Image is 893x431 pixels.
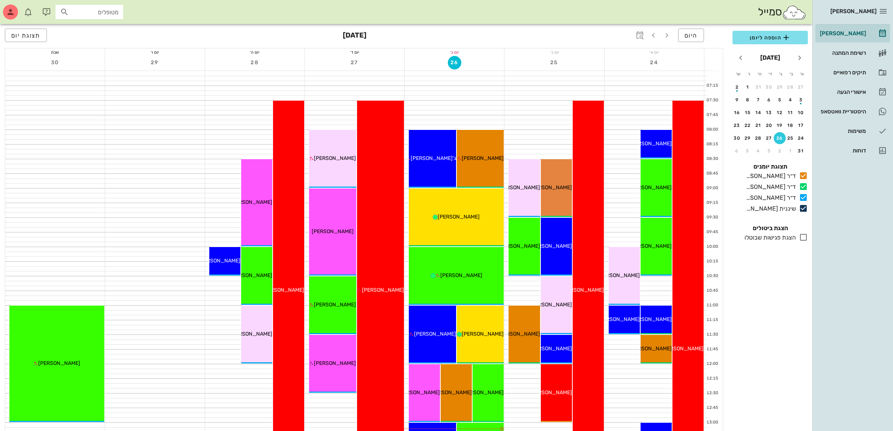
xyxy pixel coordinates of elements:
div: אישורי הגעה [818,89,866,95]
button: 14 [752,107,764,119]
div: 21 [752,123,764,128]
div: היסטוריית וואטסאפ [818,109,866,115]
div: משימות [818,128,866,134]
h3: [DATE] [343,29,366,44]
span: [PERSON_NAME] [230,272,272,279]
div: ד״ר [PERSON_NAME] [743,193,796,202]
span: [PERSON_NAME] [314,155,356,161]
th: א׳ [797,68,807,80]
span: 24 [647,59,661,66]
div: 09:00 [704,185,720,191]
a: היסטוריית וואטסאפ [815,102,890,121]
span: [PERSON_NAME] [530,243,572,249]
div: [PERSON_NAME] [818,30,866,36]
span: [PERSON_NAME] [230,331,272,337]
div: שבת [5,48,105,56]
div: 2 [774,148,786,154]
h4: תצוגת יומנים [732,162,808,171]
th: ב׳ [786,68,796,80]
button: 29 [774,81,786,93]
button: 3 [763,145,775,157]
button: 6 [763,94,775,106]
div: 09:15 [704,200,720,206]
button: 1 [785,145,797,157]
a: משימות [815,122,890,140]
button: 7 [752,94,764,106]
button: 15 [742,107,754,119]
a: תיקים רפואיים [815,63,890,81]
button: 13 [763,107,775,119]
div: יום ה׳ [205,48,305,56]
div: 4 [752,148,764,154]
span: ג'[PERSON_NAME] [411,155,456,161]
button: 1 [742,81,754,93]
div: רשימת המתנה [818,50,866,56]
span: [PERSON_NAME] [530,389,572,396]
div: יום ב׳ [504,48,604,56]
span: 30 [48,59,62,66]
button: 9 [731,94,743,106]
button: 28 [248,56,261,69]
span: 26 [448,59,461,66]
div: 11:15 [704,317,720,323]
div: 12:45 [704,405,720,411]
img: SmileCloud logo [782,5,806,20]
span: 29 [148,59,162,66]
th: ו׳ [744,68,753,80]
button: [DATE] [757,50,783,65]
span: [PERSON_NAME] [630,316,672,322]
button: 5 [774,94,786,106]
button: 21 [752,119,764,131]
span: [PERSON_NAME] [462,155,504,161]
div: 6 [763,97,775,102]
span: [PERSON_NAME] [462,331,504,337]
button: 27 [795,81,807,93]
button: חודש הבא [734,51,747,65]
span: [PERSON_NAME] [462,389,504,396]
div: תיקים רפואיים [818,69,866,75]
div: 25 [785,136,797,141]
div: 11 [785,110,797,115]
span: [PERSON_NAME] [314,360,356,366]
th: ש׳ [733,68,743,80]
span: [PERSON_NAME] [530,184,572,191]
button: 24 [795,132,807,144]
button: 5 [742,145,754,157]
button: 20 [763,119,775,131]
span: [PERSON_NAME] [440,272,482,279]
span: [PERSON_NAME] [498,331,540,337]
span: תג [22,6,27,11]
button: תצוגת יום [5,29,47,42]
div: 31 [795,148,807,154]
th: ה׳ [755,68,764,80]
div: 09:45 [704,229,720,235]
div: 10:30 [704,273,720,279]
button: 26 [774,132,786,144]
div: 8 [742,97,754,102]
button: 16 [731,107,743,119]
div: הצגת פגישות שבוטלו [741,233,796,242]
span: [PERSON_NAME] [830,8,876,15]
a: [PERSON_NAME] [815,24,890,42]
button: 2 [731,81,743,93]
span: [PERSON_NAME] [362,287,404,293]
div: 11:00 [704,302,720,309]
div: יום ו׳ [105,48,204,56]
div: 3 [795,97,807,102]
div: 13:00 [704,419,720,426]
button: הוספה ליומן [732,31,808,44]
button: 27 [348,56,362,69]
button: 6 [731,145,743,157]
button: 25 [548,56,561,69]
button: 2 [774,145,786,157]
span: [PERSON_NAME] [598,272,640,279]
div: 20 [763,123,775,128]
button: 25 [785,132,797,144]
span: [PERSON_NAME] [662,345,704,352]
div: 13 [763,110,775,115]
button: 23 [731,119,743,131]
button: 30 [763,81,775,93]
span: 28 [248,59,261,66]
div: 9 [731,97,743,102]
div: 18 [785,123,797,128]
